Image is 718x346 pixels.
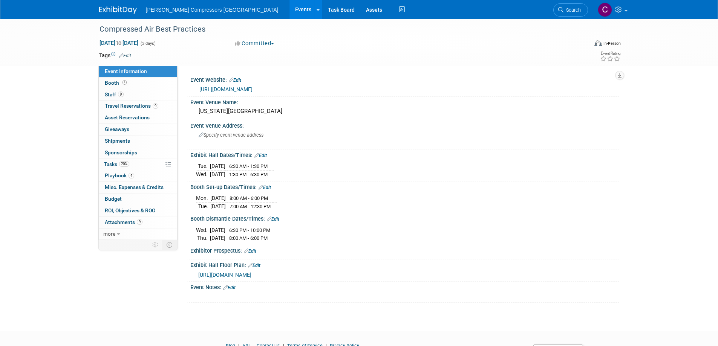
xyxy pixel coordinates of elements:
[115,40,122,46] span: to
[99,89,177,101] a: Staff9
[229,172,268,177] span: 1:30 PM - 6:30 PM
[248,263,260,268] a: Edit
[105,91,124,98] span: Staff
[103,231,115,237] span: more
[99,52,131,59] td: Tags
[121,80,128,85] span: Booth not reserved yet
[223,285,236,290] a: Edit
[149,240,162,250] td: Personalize Event Tab Strip
[105,68,147,74] span: Event Information
[99,78,177,89] a: Booth
[199,86,253,92] a: [URL][DOMAIN_NAME]
[162,240,177,250] td: Toggle Event Tabs
[99,229,177,240] a: more
[97,23,577,36] div: Compressed Air Best Practices
[199,132,263,138] span: Specify event venue address
[229,235,268,241] span: 8:00 AM - 6:00 PM
[553,3,588,17] a: Search
[230,195,268,201] span: 8:00 AM - 6:00 PM
[99,112,177,123] a: Asset Reservations
[99,66,177,77] a: Event Information
[99,194,177,205] a: Budget
[105,207,155,213] span: ROI, Objectives & ROO
[210,202,226,210] td: [DATE]
[105,80,128,86] span: Booth
[105,149,137,155] span: Sponsorships
[105,126,129,132] span: Giveaways
[99,159,177,170] a: Tasks20%
[196,226,210,234] td: Wed.
[603,41,621,46] div: In-Person
[190,213,619,223] div: Booth Dismantle Dates/Times:
[198,272,251,278] a: [URL][DOMAIN_NAME]
[210,171,225,178] td: [DATE]
[600,52,620,55] div: Event Rating
[99,170,177,181] a: Playbook4
[190,259,619,269] div: Exhibit Hall Floor Plan:
[99,6,137,14] img: ExhibitDay
[119,161,129,167] span: 20%
[267,216,279,222] a: Edit
[196,162,210,171] td: Tue.
[105,138,130,144] span: Shipments
[543,39,621,50] div: Event Format
[196,202,210,210] td: Tue.
[190,245,619,255] div: Exhibitor Prospectus:
[210,162,225,171] td: [DATE]
[137,219,142,225] span: 9
[99,101,177,112] a: Travel Reservations9
[196,105,614,117] div: [US_STATE][GEOGRAPHIC_DATA]
[210,234,225,242] td: [DATE]
[190,120,619,130] div: Event Venue Address:
[190,74,619,84] div: Event Website:
[146,7,279,13] span: [PERSON_NAME] Compressors [GEOGRAPHIC_DATA]
[153,103,158,109] span: 9
[140,41,156,46] span: (3 days)
[210,194,226,203] td: [DATE]
[210,226,225,234] td: [DATE]
[105,103,158,109] span: Travel Reservations
[99,136,177,147] a: Shipments
[129,173,134,178] span: 4
[230,204,271,209] span: 7:00 AM - 12:30 PM
[196,194,210,203] td: Mon.
[190,97,619,106] div: Event Venue Name:
[105,196,122,202] span: Budget
[105,219,142,225] span: Attachments
[190,149,619,159] div: Exhibit Hall Dates/Times:
[259,185,271,190] a: Edit
[229,78,241,83] a: Edit
[105,114,150,120] span: Asset Reservations
[104,161,129,167] span: Tasks
[99,205,177,216] a: ROI, Objectives & ROO
[105,184,164,190] span: Misc. Expenses & Credits
[190,181,619,191] div: Booth Set-up Dates/Times:
[563,7,581,13] span: Search
[594,40,602,46] img: Format-Inperson.png
[196,171,210,178] td: Wed.
[232,40,277,47] button: Committed
[99,124,177,135] a: Giveaways
[244,248,256,254] a: Edit
[254,153,267,158] a: Edit
[99,40,139,46] span: [DATE] [DATE]
[196,234,210,242] td: Thu.
[229,227,270,233] span: 6:30 PM - 10:00 PM
[229,163,268,169] span: 6:30 AM - 1:30 PM
[105,172,134,178] span: Playbook
[190,282,619,291] div: Event Notes:
[99,217,177,228] a: Attachments9
[119,53,131,58] a: Edit
[99,182,177,193] a: Misc. Expenses & Credits
[118,91,124,97] span: 9
[99,147,177,159] a: Sponsorships
[598,3,612,17] img: Crystal Wilson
